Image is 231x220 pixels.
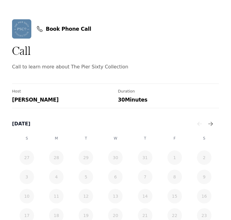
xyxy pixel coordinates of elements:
[138,189,152,203] button: 14
[79,150,93,165] button: 29
[108,189,123,203] button: 13
[49,131,64,146] div: M
[167,131,182,146] div: F
[203,174,205,180] time: 9
[142,212,148,218] time: 21
[197,170,211,184] button: 9
[54,155,59,161] time: 28
[24,212,30,218] time: 17
[138,150,152,165] button: 31
[167,170,182,184] button: 8
[12,89,113,94] div: Host
[167,150,182,165] button: 1
[197,189,211,203] button: 16
[83,212,89,218] time: 19
[118,96,219,103] div: 30 Minutes
[79,131,93,146] div: T
[173,155,176,161] time: 1
[138,170,152,184] button: 7
[113,212,118,218] time: 20
[20,170,34,184] button: 3
[12,120,189,127] div: [DATE]
[54,212,59,218] time: 18
[12,96,113,103] div: [PERSON_NAME]
[12,63,219,71] span: Call to learn more about The Pier Sixty Collection
[55,174,58,180] time: 4
[20,150,34,165] button: 27
[79,189,93,203] button: 12
[197,150,211,165] button: 2
[108,131,123,146] div: W
[24,155,30,161] time: 27
[203,155,205,161] time: 2
[108,170,123,184] button: 6
[49,170,64,184] button: 4
[83,193,89,199] time: 12
[85,174,87,180] time: 5
[172,212,177,218] time: 22
[173,174,176,180] time: 8
[12,19,31,39] img: Vendor Avatar
[201,212,207,218] time: 23
[49,150,64,165] button: 28
[54,193,59,199] time: 11
[144,174,146,180] time: 7
[197,131,211,146] div: S
[83,155,89,161] time: 29
[108,150,123,165] button: 30
[142,155,148,161] time: 31
[113,193,118,199] time: 13
[24,193,30,199] time: 10
[172,193,177,199] time: 15
[138,131,152,146] div: T
[20,131,34,146] div: S
[142,193,148,199] time: 14
[49,189,64,203] button: 11
[167,189,182,203] button: 15
[26,174,28,180] time: 3
[118,89,219,94] div: Duration
[79,170,93,184] button: 5
[20,189,34,203] button: 10
[201,193,207,199] time: 16
[46,26,91,32] span: Book Phone Call
[113,155,118,161] time: 30
[12,43,219,58] div: Call
[114,174,117,180] time: 6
